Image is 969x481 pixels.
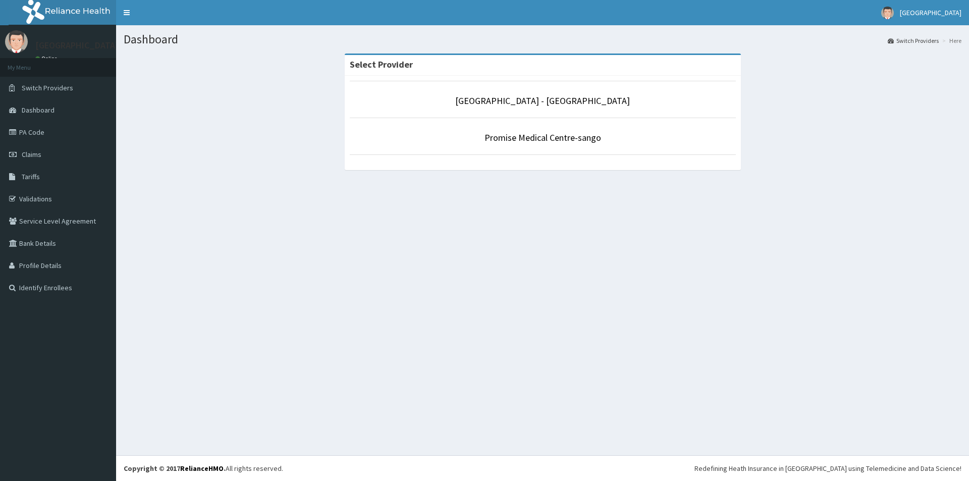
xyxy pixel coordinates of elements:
[124,33,961,46] h1: Dashboard
[35,55,60,62] a: Online
[5,30,28,53] img: User Image
[124,464,226,473] strong: Copyright © 2017 .
[881,7,894,19] img: User Image
[484,132,601,143] a: Promise Medical Centre-sango
[455,95,630,106] a: [GEOGRAPHIC_DATA] - [GEOGRAPHIC_DATA]
[350,59,413,70] strong: Select Provider
[940,36,961,45] li: Here
[116,455,969,481] footer: All rights reserved.
[22,83,73,92] span: Switch Providers
[35,41,119,50] p: [GEOGRAPHIC_DATA]
[180,464,224,473] a: RelianceHMO
[888,36,939,45] a: Switch Providers
[22,105,55,115] span: Dashboard
[900,8,961,17] span: [GEOGRAPHIC_DATA]
[22,150,41,159] span: Claims
[22,172,40,181] span: Tariffs
[694,463,961,473] div: Redefining Heath Insurance in [GEOGRAPHIC_DATA] using Telemedicine and Data Science!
